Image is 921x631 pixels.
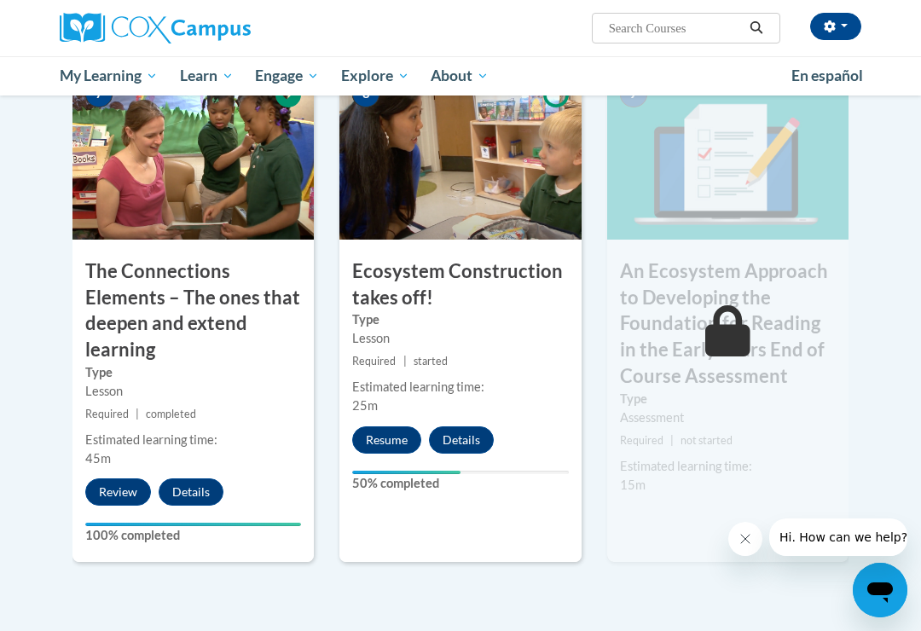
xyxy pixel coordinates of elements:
div: Main menu [47,56,874,96]
iframe: Message from company [769,518,907,556]
span: Engage [255,66,319,86]
span: Required [85,408,129,420]
input: Search Courses [607,18,744,38]
iframe: Button to launch messaging window [853,563,907,617]
span: | [403,355,407,368]
span: started [414,355,448,368]
div: Your progress [85,523,301,526]
label: Type [85,363,301,382]
div: Estimated learning time: [85,431,301,449]
button: Resume [352,426,421,454]
button: Review [85,478,151,506]
div: Lesson [85,382,301,401]
a: About [420,56,501,96]
span: | [670,434,674,447]
button: Account Settings [810,13,861,40]
span: 45m [85,451,111,466]
img: Course Image [339,69,581,240]
button: Details [429,426,494,454]
h3: An Ecosystem Approach to Developing the Foundation for Reading in the Early Years End of Course A... [607,258,849,390]
span: 15m [620,478,646,492]
div: Estimated learning time: [620,457,836,476]
button: Search [744,18,769,38]
a: Cox Campus [60,13,310,43]
img: Course Image [72,69,314,240]
span: | [136,408,139,420]
div: Your progress [352,471,460,474]
button: Details [159,478,223,506]
span: completed [146,408,196,420]
label: Type [620,390,836,408]
iframe: Close message [728,522,762,556]
span: About [431,66,489,86]
div: Lesson [352,329,568,348]
a: My Learning [49,56,169,96]
span: Learn [180,66,234,86]
a: En español [780,58,874,94]
span: My Learning [60,66,158,86]
label: 100% completed [85,526,301,545]
span: 25m [352,398,378,413]
h3: The Connections Elements – The ones that deepen and extend learning [72,258,314,363]
span: En español [791,67,863,84]
span: Required [620,434,663,447]
a: Learn [169,56,245,96]
img: Cox Campus [60,13,251,43]
span: Explore [341,66,409,86]
a: Engage [244,56,330,96]
div: Estimated learning time: [352,378,568,397]
h3: Ecosystem Construction takes off! [339,258,581,311]
span: not started [681,434,733,447]
div: Assessment [620,408,836,427]
label: 50% completed [352,474,568,493]
a: Explore [330,56,420,96]
label: Type [352,310,568,329]
img: Course Image [607,69,849,240]
span: Required [352,355,396,368]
